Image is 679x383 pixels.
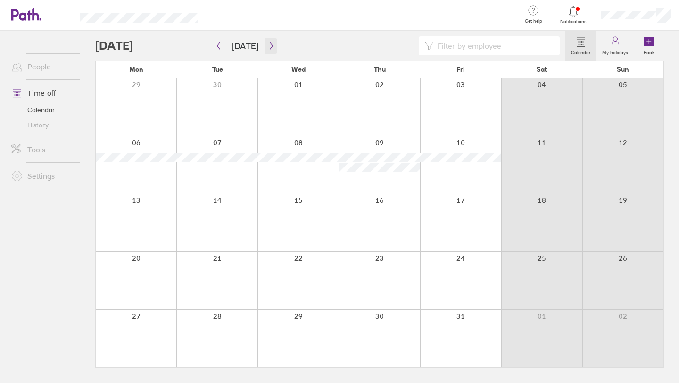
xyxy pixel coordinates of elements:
span: Tue [212,66,223,73]
span: Sat [537,66,547,73]
label: My holidays [596,47,634,56]
span: Sun [617,66,629,73]
a: Tools [4,140,80,159]
a: Time off [4,83,80,102]
button: [DATE] [224,38,266,54]
a: People [4,57,80,76]
a: Settings [4,167,80,185]
span: Fri [456,66,465,73]
label: Calendar [565,47,596,56]
span: Thu [374,66,386,73]
span: Get help [518,18,549,24]
input: Filter by employee [434,37,554,55]
a: My holidays [596,31,634,61]
a: History [4,117,80,133]
span: Notifications [558,19,589,25]
span: Wed [291,66,306,73]
span: Mon [129,66,143,73]
a: Calendar [565,31,596,61]
a: Book [634,31,664,61]
a: Calendar [4,102,80,117]
a: Notifications [558,5,589,25]
label: Book [638,47,660,56]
